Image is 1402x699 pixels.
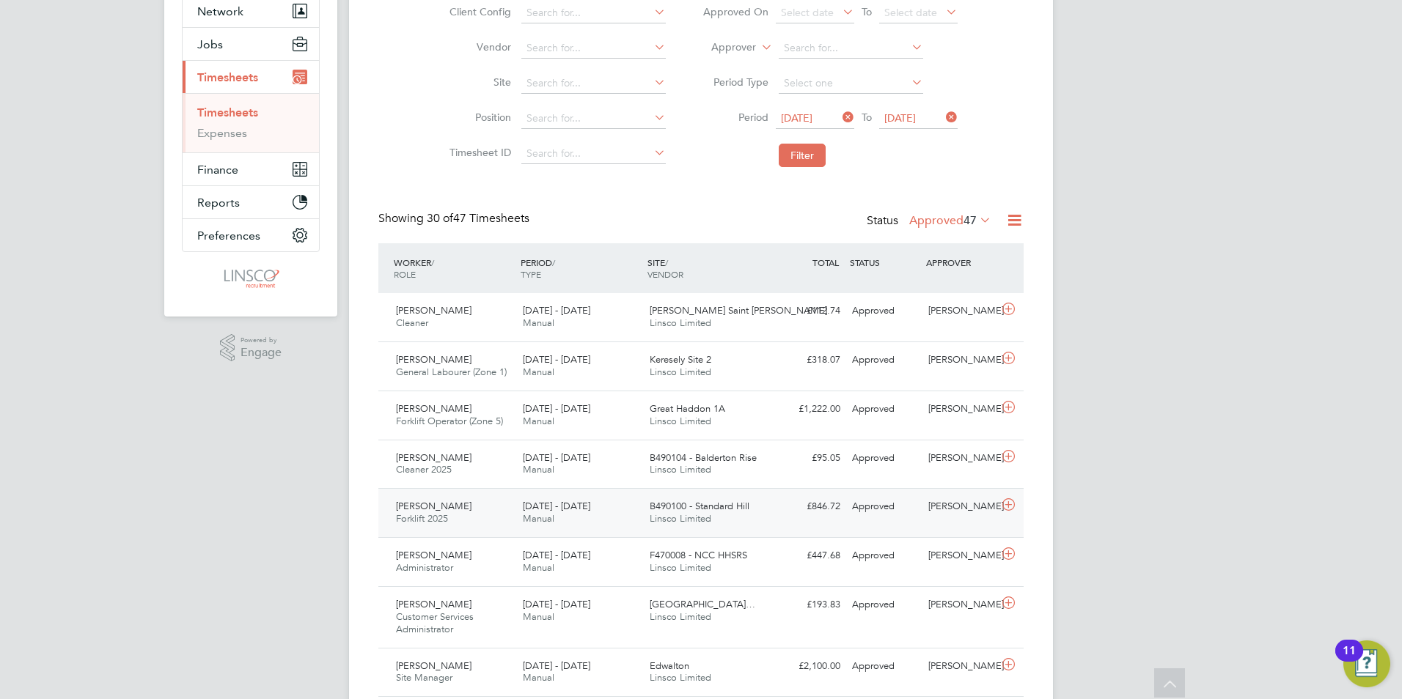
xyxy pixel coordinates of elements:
[197,126,247,140] a: Expenses
[241,347,282,359] span: Engage
[770,495,846,519] div: £846.72
[183,28,319,60] button: Jobs
[396,451,471,464] span: [PERSON_NAME]
[445,146,511,159] label: Timesheet ID
[650,512,711,525] span: Linsco Limited
[396,549,471,561] span: [PERSON_NAME]
[922,544,999,568] div: [PERSON_NAME]
[396,561,453,574] span: Administrator
[521,38,666,59] input: Search for...
[770,544,846,568] div: £447.68
[523,317,554,329] span: Manual
[552,256,555,268] span: /
[650,671,711,684] span: Linsco Limited
[650,451,757,464] span: B490104 - Balderton Rise
[846,654,922,678] div: Approved
[523,561,554,574] span: Manual
[523,610,554,623] span: Manual
[650,353,711,366] span: Keresely Site 2
[394,268,416,280] span: ROLE
[702,75,768,89] label: Period Type
[846,397,922,421] div: Approved
[650,500,749,512] span: B490100 - Standard Hill
[650,415,711,427] span: Linsco Limited
[445,111,511,124] label: Position
[702,5,768,18] label: Approved On
[922,593,999,617] div: [PERSON_NAME]
[396,598,471,610] span: [PERSON_NAME]
[909,213,991,228] label: Approved
[523,659,590,672] span: [DATE] - [DATE]
[396,610,474,635] span: Customer Services Administrator
[517,249,644,287] div: PERIOD
[846,446,922,470] div: Approved
[427,211,453,226] span: 30 of
[521,144,666,164] input: Search for...
[427,211,529,226] span: 47 Timesheets
[523,415,554,427] span: Manual
[523,500,590,512] span: [DATE] - [DATE]
[650,561,711,574] span: Linsco Limited
[770,593,846,617] div: £193.83
[523,451,590,464] span: [DATE] - [DATE]
[650,366,711,378] span: Linsco Limited
[922,348,999,372] div: [PERSON_NAME]
[650,463,711,476] span: Linsco Limited
[884,111,916,125] span: [DATE]
[523,549,590,561] span: [DATE] - [DATE]
[197,4,243,18] span: Network
[770,299,846,323] div: £112.74
[523,304,590,317] span: [DATE] - [DATE]
[445,5,511,18] label: Client Config
[197,70,258,84] span: Timesheets
[197,229,260,243] span: Preferences
[523,512,554,525] span: Manual
[922,446,999,470] div: [PERSON_NAME]
[390,249,517,287] div: WORKER
[770,446,846,470] div: £95.05
[779,38,923,59] input: Search for...
[702,111,768,124] label: Period
[523,598,590,610] span: [DATE] - [DATE]
[779,73,923,94] input: Select one
[396,353,471,366] span: [PERSON_NAME]
[781,6,834,19] span: Select date
[857,2,876,21] span: To
[396,671,452,684] span: Site Manager
[964,213,977,228] span: 47
[650,659,689,672] span: Edwalton
[396,512,448,525] span: Forklift 2025
[183,61,319,93] button: Timesheets
[523,671,554,684] span: Manual
[197,196,240,210] span: Reports
[846,544,922,568] div: Approved
[396,463,452,476] span: Cleaner 2025
[523,402,590,415] span: [DATE] - [DATE]
[770,654,846,678] div: £2,100.00
[378,211,532,226] div: Showing
[523,353,590,366] span: [DATE] - [DATE]
[396,366,507,378] span: General Labourer (Zone 1)
[523,366,554,378] span: Manual
[857,108,876,127] span: To
[220,334,282,362] a: Powered byEngage
[396,317,428,329] span: Cleaner
[922,397,999,421] div: [PERSON_NAME]
[846,593,922,617] div: Approved
[644,249,771,287] div: SITE
[396,304,471,317] span: [PERSON_NAME]
[183,219,319,251] button: Preferences
[396,500,471,512] span: [PERSON_NAME]
[521,108,666,129] input: Search for...
[183,153,319,185] button: Finance
[846,348,922,372] div: Approved
[445,40,511,53] label: Vendor
[241,334,282,347] span: Powered by
[650,598,755,610] span: [GEOGRAPHIC_DATA]…
[521,3,666,23] input: Search for...
[521,268,541,280] span: TYPE
[1343,651,1356,670] div: 11
[779,144,826,167] button: Filter
[183,186,319,218] button: Reports
[647,268,683,280] span: VENDOR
